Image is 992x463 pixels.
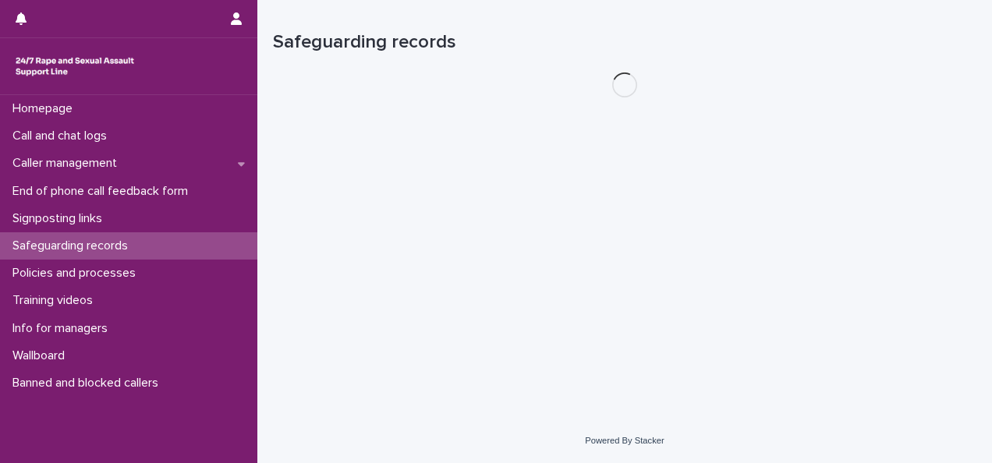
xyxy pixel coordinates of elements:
[6,293,105,308] p: Training videos
[6,184,200,199] p: End of phone call feedback form
[585,436,664,445] a: Powered By Stacker
[6,348,77,363] p: Wallboard
[12,51,137,82] img: rhQMoQhaT3yELyF149Cw
[273,31,976,54] h1: Safeguarding records
[6,211,115,226] p: Signposting links
[6,129,119,143] p: Call and chat logs
[6,266,148,281] p: Policies and processes
[6,239,140,253] p: Safeguarding records
[6,376,171,391] p: Banned and blocked callers
[6,321,120,336] p: Info for managers
[6,156,129,171] p: Caller management
[6,101,85,116] p: Homepage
